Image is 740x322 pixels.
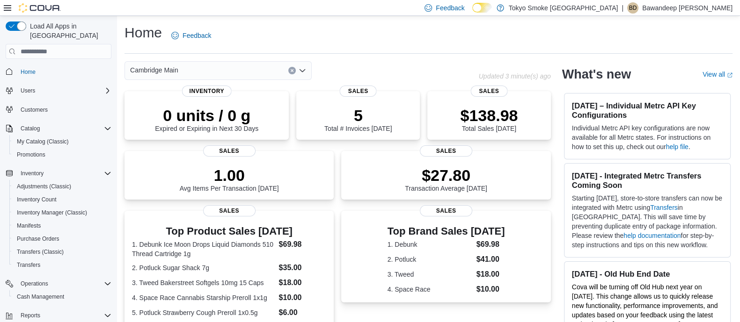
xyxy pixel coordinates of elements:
[132,293,275,302] dt: 4. Space Race Cannabis Starship Preroll 1x1g
[168,26,215,45] a: Feedback
[17,168,47,179] button: Inventory
[476,269,505,280] dd: $18.00
[17,183,71,190] span: Adjustments (Classic)
[9,206,115,219] button: Inventory Manager (Classic)
[17,278,52,289] button: Operations
[17,209,87,216] span: Inventory Manager (Classic)
[13,136,73,147] a: My Catalog (Classic)
[13,291,111,302] span: Cash Management
[180,166,279,185] p: 1.00
[26,21,111,40] span: Load All Apps in [GEOGRAPHIC_DATA]
[13,220,44,231] a: Manifests
[279,307,327,318] dd: $6.00
[642,2,733,14] p: Bawandeep [PERSON_NAME]
[572,269,723,279] h3: [DATE] - Old Hub End Date
[472,3,492,13] input: Dark Mode
[21,87,35,94] span: Users
[460,106,518,132] div: Total Sales [DATE]
[13,181,75,192] a: Adjustments (Classic)
[324,106,392,125] p: 5
[17,85,39,96] button: Users
[203,145,256,157] span: Sales
[9,258,115,272] button: Transfers
[622,2,623,14] p: |
[9,245,115,258] button: Transfers (Classic)
[9,135,115,148] button: My Catalog (Classic)
[13,207,111,218] span: Inventory Manager (Classic)
[17,104,51,115] a: Customers
[470,86,507,97] span: Sales
[17,65,111,77] span: Home
[727,72,733,78] svg: External link
[13,220,111,231] span: Manifests
[436,3,464,13] span: Feedback
[17,85,111,96] span: Users
[9,148,115,161] button: Promotions
[476,239,505,250] dd: $69.98
[476,284,505,295] dd: $10.00
[2,309,115,322] button: Reports
[13,259,111,271] span: Transfers
[2,84,115,97] button: Users
[13,207,91,218] a: Inventory Manager (Classic)
[21,106,48,114] span: Customers
[572,101,723,120] h3: [DATE] – Individual Metrc API Key Configurations
[288,67,296,74] button: Clear input
[132,308,275,317] dt: 5. Potluck Strawberry Cough Preroll 1x0.5g
[17,168,111,179] span: Inventory
[279,292,327,303] dd: $10.00
[9,219,115,232] button: Manifests
[9,180,115,193] button: Adjustments (Classic)
[21,125,40,132] span: Catalog
[17,248,64,256] span: Transfers (Classic)
[703,71,733,78] a: View allExternal link
[572,193,723,250] p: Starting [DATE], store-to-store transfers can now be integrated with Metrc using in [GEOGRAPHIC_D...
[476,254,505,265] dd: $41.00
[132,263,275,272] dt: 2. Potluck Sugar Shack 7g
[388,226,505,237] h3: Top Brand Sales [DATE]
[629,2,637,14] span: BD
[13,233,111,244] span: Purchase Orders
[21,280,48,287] span: Operations
[13,259,44,271] a: Transfers
[13,181,111,192] span: Adjustments (Classic)
[19,3,61,13] img: Cova
[17,310,44,321] button: Reports
[203,205,256,216] span: Sales
[2,167,115,180] button: Inventory
[479,72,551,80] p: Updated 3 minute(s) ago
[9,232,115,245] button: Purchase Orders
[13,194,60,205] a: Inventory Count
[183,31,211,40] span: Feedback
[340,86,377,97] span: Sales
[17,310,111,321] span: Reports
[13,233,63,244] a: Purchase Orders
[279,239,327,250] dd: $69.98
[650,204,678,211] a: Transfers
[17,123,111,134] span: Catalog
[299,67,306,74] button: Open list of options
[623,232,681,239] a: help documentation
[21,68,36,76] span: Home
[627,2,638,14] div: Bawandeep Dhesi
[13,291,68,302] a: Cash Management
[562,67,631,82] h2: What's new
[9,290,115,303] button: Cash Management
[155,106,258,132] div: Expired or Expiring in Next 30 Days
[17,293,64,301] span: Cash Management
[2,64,115,78] button: Home
[405,166,487,185] p: $27.80
[13,149,111,160] span: Promotions
[155,106,258,125] p: 0 units / 0 g
[132,240,275,258] dt: 1. Debunk Ice Moon Drops Liquid Diamonds 510 Thread Cartridge 1g
[17,278,111,289] span: Operations
[125,23,162,42] h1: Home
[13,136,111,147] span: My Catalog (Classic)
[17,151,45,158] span: Promotions
[180,166,279,192] div: Avg Items Per Transaction [DATE]
[182,86,232,97] span: Inventory
[420,205,472,216] span: Sales
[388,270,473,279] dt: 3. Tweed
[388,255,473,264] dt: 2. Potluck
[420,145,472,157] span: Sales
